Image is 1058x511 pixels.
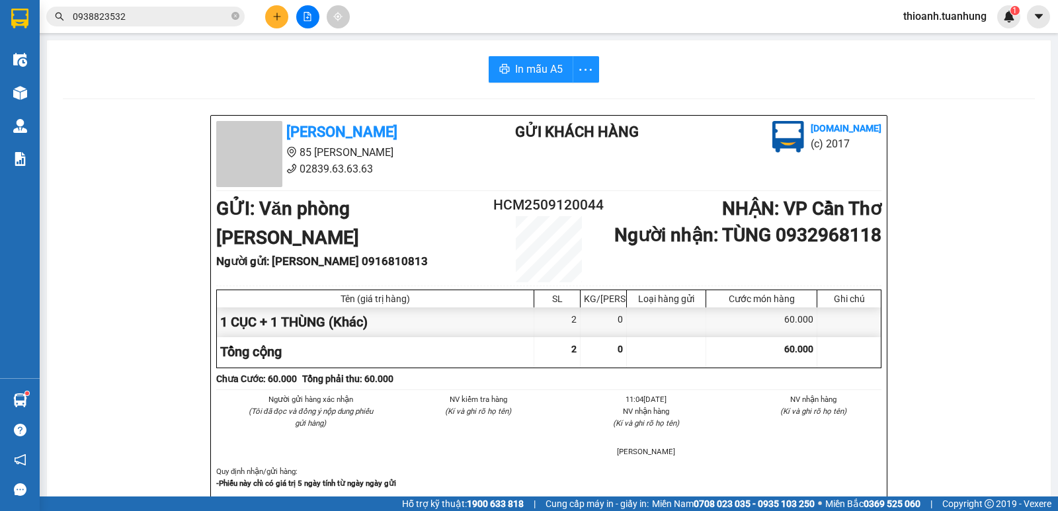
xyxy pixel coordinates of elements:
span: copyright [985,499,994,508]
b: [DOMAIN_NAME] [811,123,881,134]
span: ⚪️ [818,501,822,506]
div: 60.000 [706,307,817,337]
b: Chưa Cước : 60.000 [216,373,297,384]
b: [PERSON_NAME] [286,124,397,140]
strong: 1900 633 818 [467,498,524,509]
img: logo.jpg [772,121,804,153]
i: (Tôi đã đọc và đồng ý nộp dung phiếu gửi hàng) [249,407,373,428]
img: logo-vxr [11,9,28,28]
button: file-add [296,5,319,28]
b: Tổng phải thu: 60.000 [302,373,393,384]
span: 60.000 [784,344,813,354]
div: Loại hàng gửi [630,294,702,304]
span: environment [286,147,297,157]
div: SL [538,294,577,304]
li: 11:04[DATE] [578,393,714,405]
div: Cước món hàng [710,294,813,304]
div: 1 CỤC + 1 THÙNG (Khác) [217,307,534,337]
div: 2 [534,307,581,337]
span: phone [286,163,297,174]
i: (Kí và ghi rõ họ tên) [780,407,846,416]
div: KG/[PERSON_NAME] [584,294,623,304]
span: 1 [1012,6,1017,15]
span: 2 [571,344,577,354]
span: Hỗ trợ kỹ thuật: [402,496,524,511]
span: file-add [303,12,312,21]
button: printerIn mẫu A5 [489,56,573,83]
span: search [55,12,64,21]
sup: 1 [25,391,29,395]
b: Gửi khách hàng [515,124,639,140]
span: Tổng cộng [220,344,282,360]
li: Người gửi hàng xác nhận [243,393,379,405]
span: 0 [618,344,623,354]
span: aim [333,12,343,21]
li: 02839.63.63.63 [216,161,462,177]
span: notification [14,453,26,466]
strong: -Phiếu này chỉ có giá trị 5 ngày tính từ ngày ngày gửi [216,479,396,488]
span: | [534,496,536,511]
span: thioanh.tuanhung [893,8,997,24]
img: warehouse-icon [13,86,27,100]
span: Miền Nam [652,496,815,511]
b: Người nhận : TÙNG 0932968118 [614,224,881,246]
strong: 0369 525 060 [864,498,920,509]
span: caret-down [1033,11,1045,22]
button: plus [265,5,288,28]
b: NHẬN : VP Cần Thơ [722,198,881,219]
li: (c) 2017 [811,136,881,152]
span: plus [272,12,282,21]
strong: 0708 023 035 - 0935 103 250 [694,498,815,509]
span: close-circle [231,12,239,20]
b: Người gửi : [PERSON_NAME] 0916810813 [216,255,428,268]
span: | [930,496,932,511]
span: Miền Bắc [825,496,920,511]
sup: 1 [1010,6,1020,15]
img: warehouse-icon [13,119,27,133]
i: (Kí và ghi rõ họ tên) [613,418,679,428]
span: question-circle [14,424,26,436]
li: NV nhận hàng [578,405,714,417]
span: In mẫu A5 [515,61,563,77]
input: Tìm tên, số ĐT hoặc mã đơn [73,9,229,24]
li: NV kiểm tra hàng [411,393,547,405]
span: Cung cấp máy in - giấy in: [546,496,649,511]
li: [PERSON_NAME] [578,446,714,457]
b: GỬI : Văn phòng [PERSON_NAME] [216,198,359,249]
button: more [573,56,599,83]
img: icon-new-feature [1003,11,1015,22]
button: caret-down [1027,5,1050,28]
img: solution-icon [13,152,27,166]
img: warehouse-icon [13,393,27,407]
span: printer [499,63,510,76]
span: more [573,61,598,78]
div: 0 [581,307,627,337]
i: (Kí và ghi rõ họ tên) [445,407,511,416]
h2: HCM2509120044 [493,194,604,216]
span: message [14,483,26,496]
li: 85 [PERSON_NAME] [216,144,462,161]
img: warehouse-icon [13,53,27,67]
div: Tên (giá trị hàng) [220,294,530,304]
div: Ghi chú [821,294,877,304]
span: close-circle [231,11,239,23]
li: NV nhận hàng [746,393,882,405]
button: aim [327,5,350,28]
